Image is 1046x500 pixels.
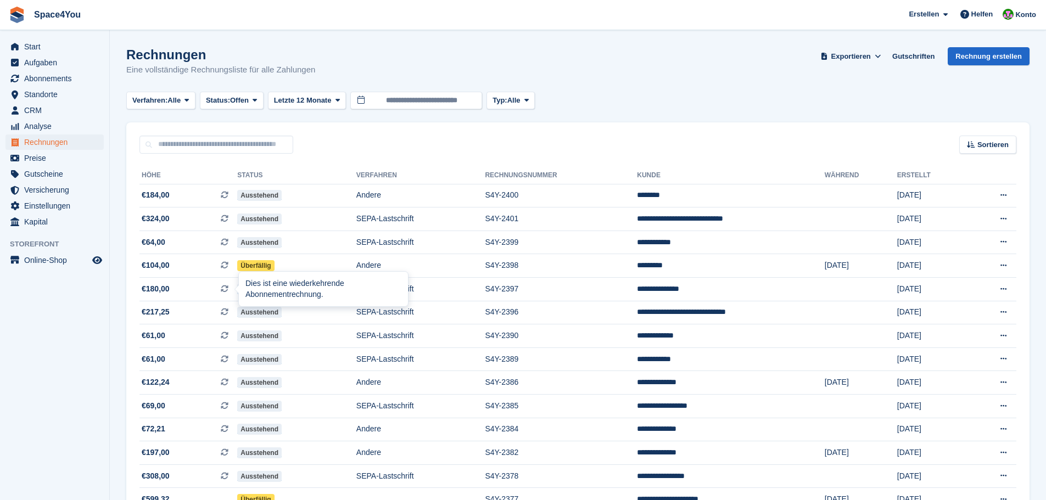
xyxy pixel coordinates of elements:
[897,207,968,231] td: [DATE]
[24,71,90,86] span: Abonnements
[10,239,109,250] span: Storefront
[485,167,637,184] th: Rechnungsnummer
[167,95,181,106] span: Alle
[493,95,507,106] span: Typ:
[132,95,167,106] span: Verfahren:
[5,87,104,102] a: menu
[356,254,485,278] td: Andere
[237,167,356,184] th: Status
[356,395,485,418] td: SEPA-Lastschrift
[24,39,90,54] span: Start
[485,278,637,301] td: S4Y-2397
[356,184,485,207] td: Andere
[142,447,170,458] span: €197,00
[485,207,637,231] td: S4Y-2401
[24,87,90,102] span: Standorte
[91,254,104,267] a: Vorschau-Shop
[5,134,104,150] a: menu
[356,231,485,254] td: SEPA-Lastschrift
[897,464,968,488] td: [DATE]
[5,55,104,70] a: menu
[206,95,230,106] span: Status:
[825,441,897,465] td: [DATE]
[485,254,637,278] td: S4Y-2398
[897,301,968,324] td: [DATE]
[485,441,637,465] td: S4Y-2382
[897,371,968,395] td: [DATE]
[237,424,282,435] span: Ausstehend
[237,190,282,201] span: Ausstehend
[5,150,104,166] a: menu
[237,330,282,341] span: Ausstehend
[126,64,315,76] p: Eine vollständige Rechnungsliste für alle Zahlungen
[485,347,637,371] td: S4Y-2389
[142,330,165,341] span: €61,00
[200,92,264,110] button: Status: Offen
[485,395,637,418] td: S4Y-2385
[948,47,1030,65] a: Rechnung erstellen
[139,167,237,184] th: Höhe
[977,139,1009,150] span: Sortieren
[126,92,195,110] button: Verfahren: Alle
[142,213,170,224] span: €324,00
[237,307,282,318] span: Ausstehend
[30,5,85,24] a: Space4You
[897,254,968,278] td: [DATE]
[239,272,408,306] div: Dies ist eine wiederkehrende Abonnementrechnung.
[126,47,315,62] h1: Rechnungen
[9,7,25,23] img: stora-icon-8386f47178a22dfd0bd8f6a31ec36ba5ce8667c1dd55bd0f319d3a0aa187defe.svg
[831,51,871,62] span: Exportieren
[237,237,282,248] span: Ausstehend
[142,470,170,482] span: €308,00
[507,95,521,106] span: Alle
[274,95,332,106] span: Letzte 12 Monate
[897,441,968,465] td: [DATE]
[5,103,104,118] a: menu
[5,166,104,182] a: menu
[24,150,90,166] span: Preise
[825,254,897,278] td: [DATE]
[897,231,968,254] td: [DATE]
[818,47,883,65] button: Exportieren
[24,166,90,182] span: Gutscheine
[897,347,968,371] td: [DATE]
[897,324,968,348] td: [DATE]
[888,47,939,65] a: Gutschriften
[356,301,485,324] td: SEPA-Lastschrift
[356,418,485,441] td: Andere
[24,103,90,118] span: CRM
[230,95,249,106] span: Offen
[897,278,968,301] td: [DATE]
[485,464,637,488] td: S4Y-2378
[356,324,485,348] td: SEPA-Lastschrift
[5,39,104,54] a: menu
[356,278,485,301] td: SEPA-Lastschrift
[237,447,282,458] span: Ausstehend
[825,371,897,395] td: [DATE]
[237,214,282,224] span: Ausstehend
[1015,9,1036,20] span: Konto
[825,167,897,184] th: Während
[637,167,824,184] th: Kunde
[356,441,485,465] td: Andere
[24,119,90,134] span: Analyse
[24,55,90,70] span: Aufgaben
[142,189,170,201] span: €184,00
[24,182,90,198] span: Versicherung
[142,377,170,388] span: €122,24
[142,306,170,318] span: €217,25
[356,167,485,184] th: Verfahren
[5,252,104,268] a: Speisekarte
[142,237,165,248] span: €64,00
[237,471,282,482] span: Ausstehend
[142,353,165,365] span: €61,00
[897,167,968,184] th: Erstellt
[486,92,535,110] button: Typ: Alle
[1003,9,1014,20] img: Luca-André Talhoff
[897,418,968,441] td: [DATE]
[5,119,104,134] a: menu
[485,184,637,207] td: S4Y-2400
[5,182,104,198] a: menu
[909,9,939,20] span: Erstellen
[5,214,104,229] a: menu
